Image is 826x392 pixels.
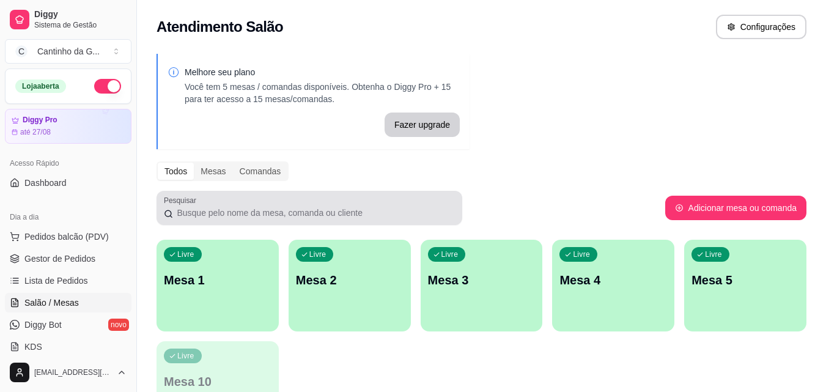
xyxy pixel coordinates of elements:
[37,45,100,57] div: Cantinho da G ...
[421,240,543,331] button: LivreMesa 3
[5,271,131,290] a: Lista de Pedidos
[177,250,194,259] p: Livre
[24,231,109,243] span: Pedidos balcão (PDV)
[164,373,271,390] p: Mesa 10
[5,337,131,357] a: KDS
[5,315,131,335] a: Diggy Botnovo
[164,272,271,289] p: Mesa 1
[5,249,131,268] a: Gestor de Pedidos
[716,15,806,39] button: Configurações
[34,368,112,377] span: [EMAIL_ADDRESS][DOMAIN_NAME]
[173,207,455,219] input: Pesquisar
[5,5,131,34] a: DiggySistema de Gestão
[289,240,411,331] button: LivreMesa 2
[385,113,460,137] button: Fazer upgrade
[24,275,88,287] span: Lista de Pedidos
[684,240,806,331] button: LivreMesa 5
[34,20,127,30] span: Sistema de Gestão
[5,207,131,227] div: Dia a dia
[194,163,232,180] div: Mesas
[5,293,131,312] a: Salão / Mesas
[5,109,131,144] a: Diggy Proaté 27/08
[15,45,28,57] span: C
[309,250,326,259] p: Livre
[185,66,460,78] p: Melhore seu plano
[158,163,194,180] div: Todos
[157,240,279,331] button: LivreMesa 1
[5,227,131,246] button: Pedidos balcão (PDV)
[23,116,57,125] article: Diggy Pro
[5,39,131,64] button: Select a team
[24,341,42,353] span: KDS
[705,250,722,259] p: Livre
[164,195,201,205] label: Pesquisar
[157,17,283,37] h2: Atendimento Salão
[552,240,674,331] button: LivreMesa 4
[5,173,131,193] a: Dashboard
[296,272,404,289] p: Mesa 2
[24,297,79,309] span: Salão / Mesas
[573,250,590,259] p: Livre
[34,9,127,20] span: Diggy
[177,351,194,361] p: Livre
[5,358,131,387] button: [EMAIL_ADDRESS][DOMAIN_NAME]
[665,196,806,220] button: Adicionar mesa ou comanda
[24,253,95,265] span: Gestor de Pedidos
[20,127,51,137] article: até 27/08
[5,153,131,173] div: Acesso Rápido
[24,177,67,189] span: Dashboard
[15,80,66,93] div: Loja aberta
[94,79,121,94] button: Alterar Status
[24,319,62,331] span: Diggy Bot
[691,272,799,289] p: Mesa 5
[233,163,288,180] div: Comandas
[441,250,459,259] p: Livre
[559,272,667,289] p: Mesa 4
[185,81,460,105] p: Você tem 5 mesas / comandas disponíveis. Obtenha o Diggy Pro + 15 para ter acesso a 15 mesas/coma...
[428,272,536,289] p: Mesa 3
